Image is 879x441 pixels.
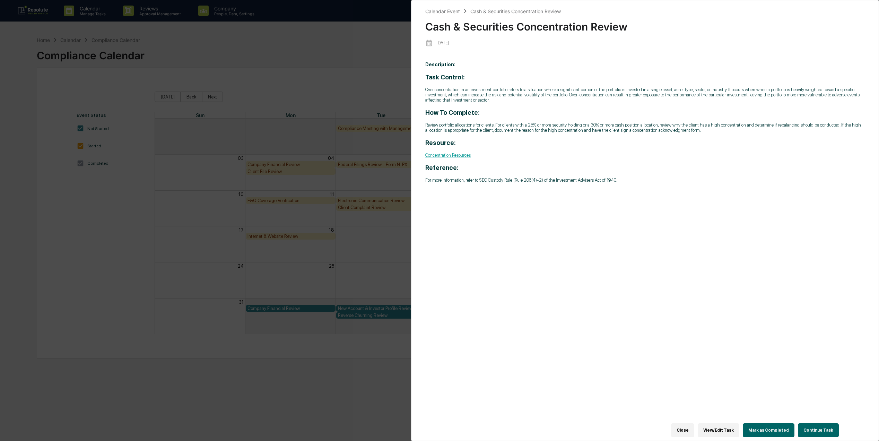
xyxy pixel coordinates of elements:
button: View/Edit Task [698,423,739,437]
strong: Task Control: [425,73,465,81]
p: [DATE] [436,40,449,45]
b: Description: [425,62,455,67]
div: Cash & Securities Concentration Review [470,8,561,14]
strong: Resource: [425,139,456,146]
strong: Reference: [425,164,459,171]
p: Review portfolio allocations for clients. For clients with a 25% or more security holding or a 30... [425,122,865,133]
p: Over concentration in an investment portfolio refers to a situation where a significant portion o... [425,87,865,103]
button: Mark as Completed [743,423,794,437]
div: Calendar Event [425,8,460,14]
button: Close [671,423,694,437]
div: Cash & Securities Concentration Review [425,15,865,33]
strong: How To Complete: [425,109,480,116]
iframe: Open customer support [857,418,876,437]
button: Continue Task [798,423,839,437]
a: Concentration Resources [425,153,471,158]
p: For more information, refer to SEC Custody Rule (Rule 206(4)-2) of the Investment Advisers Act of... [425,178,865,183]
